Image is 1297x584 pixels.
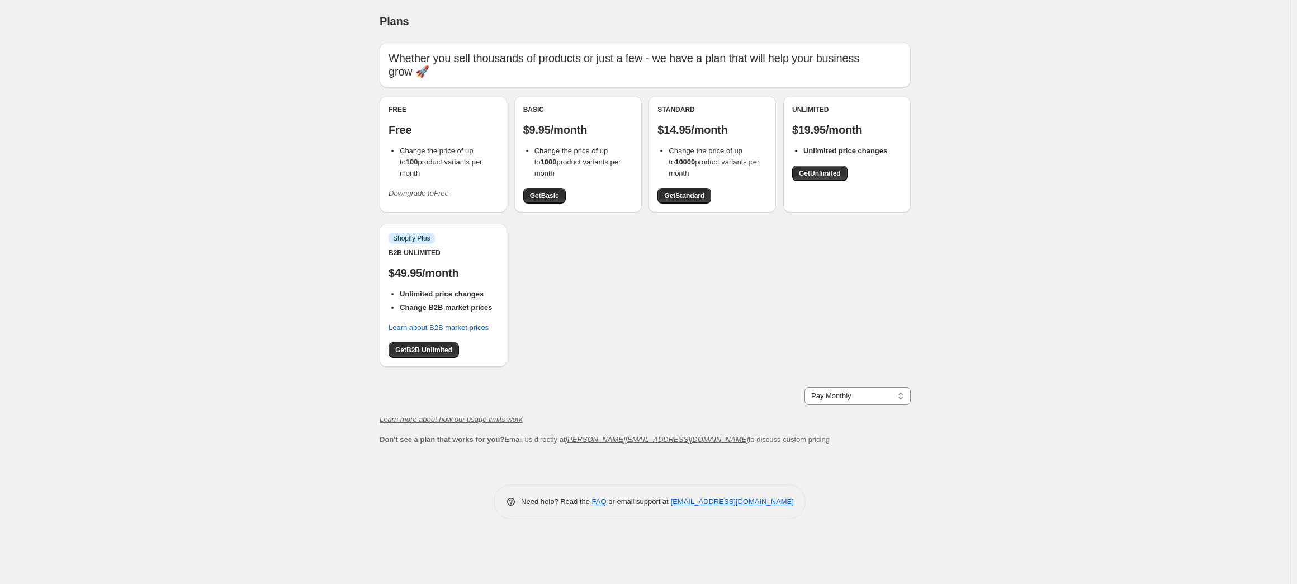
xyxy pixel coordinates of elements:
[521,497,592,506] span: Need help? Read the
[400,147,482,177] span: Change the price of up to product variants per month
[395,346,452,355] span: Get B2B Unlimited
[389,323,489,332] a: Learn about B2B market prices
[657,123,767,136] p: $14.95/month
[592,497,607,506] a: FAQ
[389,342,459,358] a: GetB2B Unlimited
[669,147,759,177] span: Change the price of up to product variants per month
[607,497,671,506] span: or email support at
[541,158,557,166] b: 1000
[657,188,711,204] a: GetStandard
[406,158,418,166] b: 100
[566,435,749,444] a: [PERSON_NAME][EMAIL_ADDRESS][DOMAIN_NAME]
[389,123,498,136] p: Free
[792,123,902,136] p: $19.95/month
[393,234,430,243] span: Shopify Plus
[523,105,633,114] div: Basic
[792,166,848,181] a: GetUnlimited
[389,189,449,197] i: Downgrade to Free
[389,51,902,78] p: Whether you sell thousands of products or just a few - we have a plan that will help your busines...
[389,105,498,114] div: Free
[523,123,633,136] p: $9.95/month
[382,185,456,202] button: Downgrade toFree
[380,435,830,444] span: Email us directly at to discuss custom pricing
[671,497,794,506] a: [EMAIL_ADDRESS][DOMAIN_NAME]
[803,147,887,155] b: Unlimited price changes
[657,105,767,114] div: Standard
[389,248,498,257] div: B2B Unlimited
[792,105,902,114] div: Unlimited
[664,191,704,200] span: Get Standard
[523,188,566,204] a: GetBasic
[400,290,484,298] b: Unlimited price changes
[380,15,409,27] span: Plans
[389,266,498,280] p: $49.95/month
[380,415,523,423] a: Learn more about how our usage limits work
[534,147,621,177] span: Change the price of up to product variants per month
[400,303,492,312] b: Change B2B market prices
[380,435,504,444] b: Don't see a plan that works for you?
[530,191,559,200] span: Get Basic
[799,169,841,178] span: Get Unlimited
[675,158,695,166] b: 10000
